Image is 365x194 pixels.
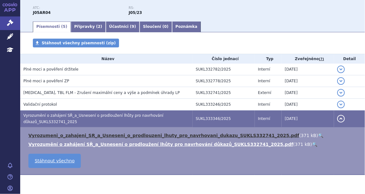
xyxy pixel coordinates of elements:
span: Plné moci a pověření držitele [23,67,79,72]
td: [DATE] [282,64,334,75]
span: Interní [258,102,270,107]
span: Vyrozumění o zahájení SŘ_a_Usnesení o prodloužení lhůty pro navrhování důkazů_SUKLS332741_2025 [23,113,164,124]
abbr: (?) [319,57,324,61]
li: ( ) [28,132,359,139]
td: SUKL332782/2025 [193,64,255,75]
span: 9 [132,24,134,29]
span: Externí [258,91,271,95]
span: Validační protokol [23,102,57,107]
a: Vyrozumeni_o_zahajeni_SR_a_Usneseni_o_prodlouzeni_lhuty_pro_navrhovani_dukazu_SUKLS332741_2025.pdf [28,133,299,138]
p: ATC: [33,6,123,10]
span: Interní [258,79,270,83]
th: Detail [334,54,365,64]
span: 5 [63,24,65,29]
a: 🔍 [318,133,324,138]
span: Interní [258,116,270,121]
button: detail [337,115,345,122]
a: Účastníci (9) [106,22,140,32]
li: ( ) [28,141,359,147]
span: Interní [258,67,270,72]
span: 371 kB [301,133,316,138]
p: RS: [129,6,218,10]
td: SUKL332741/2025 [193,87,255,99]
th: Typ [255,54,282,64]
a: Poznámka [172,22,201,32]
button: detail [337,101,345,108]
span: 371 kB [295,142,310,147]
td: [DATE] [282,110,334,127]
span: 0 [164,24,167,29]
td: [DATE] [282,99,334,110]
td: SUKL333246/2025 [193,99,255,110]
span: TRIZIVIR, TBL FLM - Zrušení maximální ceny a výše a podmínek úhrady LP [23,91,180,95]
span: 2 [98,24,100,29]
td: SUKL333346/2025 [193,110,255,127]
a: Písemnosti (5) [33,22,71,32]
a: Vyrozumění o zahájení SŘ_a_Usnesení o prodloužení lhůty pro navrhování důkazů_SUKLS332741_2025.pdf [28,142,293,147]
button: detail [337,77,345,85]
td: SUKL332778/2025 [193,75,255,87]
strong: kombinace zidovudin+lamivudin+abakavir [129,10,142,15]
a: Sloučení (0) [140,22,172,32]
a: Přípravky (2) [71,22,106,32]
td: [DATE] [282,87,334,99]
th: Zveřejněno [282,54,334,64]
td: [DATE] [282,75,334,87]
a: Stáhnout všechno [28,154,81,168]
a: Stáhnout všechny písemnosti (zip) [33,39,119,47]
span: Stáhnout všechny písemnosti (zip) [42,41,116,45]
th: Název [20,54,193,64]
strong: ZIDOVUDIN, LAMIVUDIN A ABAKAVIR [33,10,51,15]
span: Plné moci a pověření ZP [23,79,69,83]
button: detail [337,66,345,73]
button: detail [337,89,345,97]
a: 🔍 [312,142,317,147]
th: Číslo jednací [193,54,255,64]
